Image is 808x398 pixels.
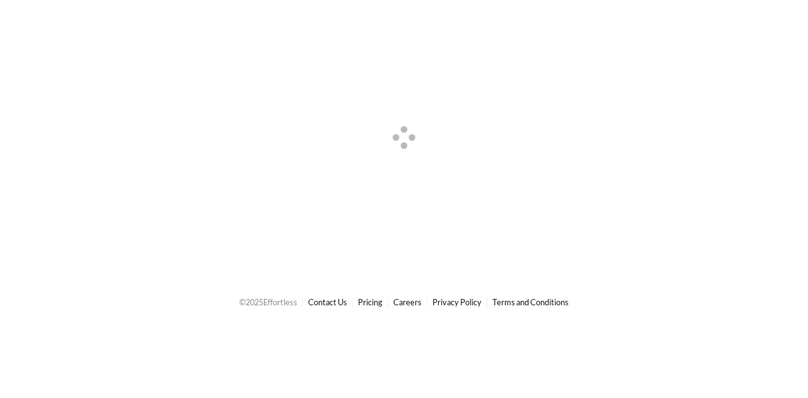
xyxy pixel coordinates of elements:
a: Pricing [358,297,383,307]
span: © 2025 Effortless [239,297,297,307]
a: Contact Us [308,297,347,307]
a: Careers [393,297,422,307]
a: Privacy Policy [432,297,482,307]
a: Terms and Conditions [492,297,569,307]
